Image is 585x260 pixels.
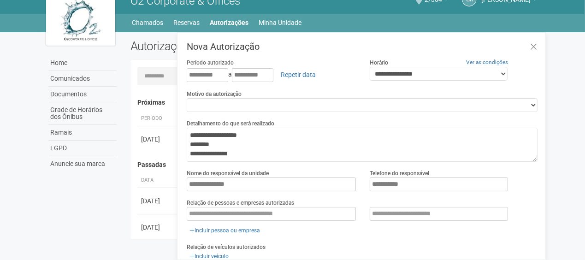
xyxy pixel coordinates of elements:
a: Documentos [48,87,117,102]
a: Ver as condições [466,59,508,65]
label: Horário [370,59,388,67]
label: Telefone do responsável [370,169,429,177]
a: Repetir data [275,67,322,83]
div: [DATE] [141,196,175,206]
h2: Autorizações [130,39,328,53]
a: LGPD [48,141,117,156]
label: Relação de veículos autorizados [187,243,266,251]
div: [DATE] [141,223,175,232]
h4: Próximas [137,99,532,106]
a: Chamados [132,16,164,29]
a: Autorizações [210,16,249,29]
a: Home [48,55,117,71]
h4: Passadas [137,161,532,168]
a: Reservas [174,16,200,29]
label: Detalhamento do que será realizado [187,119,274,128]
label: Relação de pessoas e empresas autorizadas [187,199,294,207]
div: [DATE] [141,135,175,144]
a: Minha Unidade [259,16,302,29]
th: Data [137,173,179,188]
a: Anuncie sua marca [48,156,117,171]
a: Incluir pessoa ou empresa [187,225,263,236]
a: Comunicados [48,71,117,87]
label: Motivo da autorização [187,90,242,98]
a: Grade de Horários dos Ônibus [48,102,117,125]
label: Período autorizado [187,59,234,67]
th: Período [137,111,179,126]
div: a [187,67,356,83]
a: Ramais [48,125,117,141]
label: Nome do responsável da unidade [187,169,269,177]
h3: Nova Autorização [187,42,538,51]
